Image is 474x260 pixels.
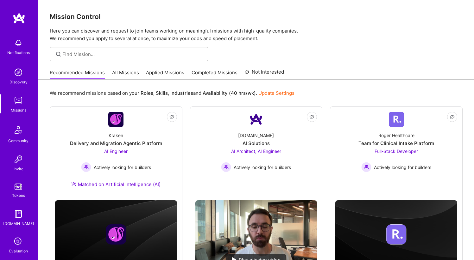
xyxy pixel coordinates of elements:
[249,112,264,127] img: Company Logo
[375,148,418,154] span: Full-Stack Developer
[8,137,28,144] div: Community
[3,220,34,227] div: [DOMAIN_NAME]
[104,148,128,154] span: AI Engineer
[50,27,463,42] p: Here you can discover and request to join teams working on meaningful missions with high-quality ...
[238,132,274,139] div: [DOMAIN_NAME]
[7,49,30,56] div: Notifications
[231,148,281,154] span: AI Architect, AI Engineer
[50,90,294,96] p: We recommend missions based on your , , and .
[9,79,28,85] div: Discovery
[81,162,91,172] img: Actively looking for builders
[55,112,177,195] a: Company LogoKrakenDelivery and Migration Agentic PlatformAI Engineer Actively looking for builder...
[62,51,203,57] input: Find Mission...
[374,164,431,171] span: Actively looking for builders
[169,114,174,119] i: icon EyeClosed
[450,114,455,119] i: icon EyeClosed
[386,224,407,245] img: Company logo
[12,236,24,248] i: icon SelectionTeam
[203,90,256,96] b: Availability (40 hrs/wk)
[50,13,463,21] h3: Mission Control
[141,90,153,96] b: Roles
[70,140,162,147] div: Delivery and Migration Agentic Platform
[12,153,25,166] img: Invite
[192,69,237,80] a: Completed Missions
[9,248,28,254] div: Evaluation
[244,68,284,80] a: Not Interested
[108,112,123,127] img: Company Logo
[389,112,404,127] img: Company Logo
[55,51,62,58] i: icon SearchGrey
[12,66,25,79] img: discovery
[146,69,184,80] a: Applied Missions
[309,114,314,119] i: icon EyeClosed
[258,90,294,96] a: Update Settings
[71,181,161,188] div: Matched on Artificial Intelligence (AI)
[11,107,26,113] div: Missions
[109,132,123,139] div: Kraken
[14,166,23,172] div: Invite
[71,181,76,186] img: Ateam Purple Icon
[112,69,139,80] a: All Missions
[12,94,25,107] img: teamwork
[243,140,270,147] div: AI Solutions
[156,90,168,96] b: Skills
[11,122,26,137] img: Community
[361,162,371,172] img: Actively looking for builders
[358,140,434,147] div: Team for Clinical Intake Platform
[50,69,105,80] a: Recommended Missions
[221,162,231,172] img: Actively looking for builders
[12,37,25,49] img: bell
[234,164,291,171] span: Actively looking for builders
[378,132,414,139] div: Roger Healthcare
[94,164,151,171] span: Actively looking for builders
[12,192,25,199] div: Tokens
[195,112,317,195] a: Company Logo[DOMAIN_NAME]AI SolutionsAI Architect, AI Engineer Actively looking for buildersActiv...
[12,208,25,220] img: guide book
[170,90,193,96] b: Industries
[13,13,25,24] img: logo
[335,112,457,188] a: Company LogoRoger HealthcareTeam for Clinical Intake PlatformFull-Stack Developer Actively lookin...
[106,224,126,245] img: Company logo
[15,184,22,190] img: tokens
